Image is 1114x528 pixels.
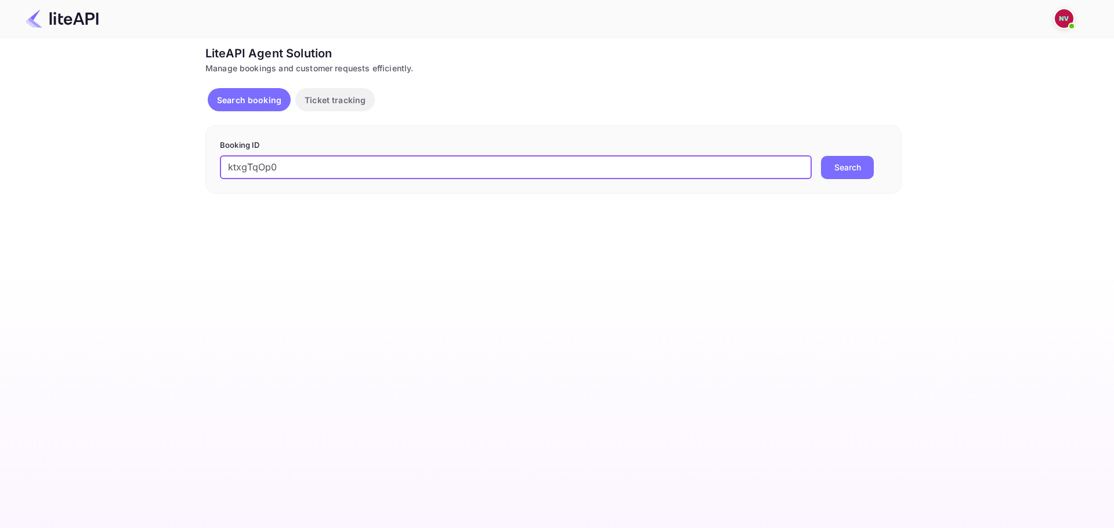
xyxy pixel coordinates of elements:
p: Ticket tracking [305,94,366,106]
img: LiteAPI Logo [26,9,99,28]
p: Booking ID [220,140,887,151]
button: Search [821,156,874,179]
div: Manage bookings and customer requests efficiently. [205,62,902,74]
p: Search booking [217,94,281,106]
div: LiteAPI Agent Solution [205,45,902,62]
img: Nicholas Valbusa [1055,9,1073,28]
input: Enter Booking ID (e.g., 63782194) [220,156,812,179]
